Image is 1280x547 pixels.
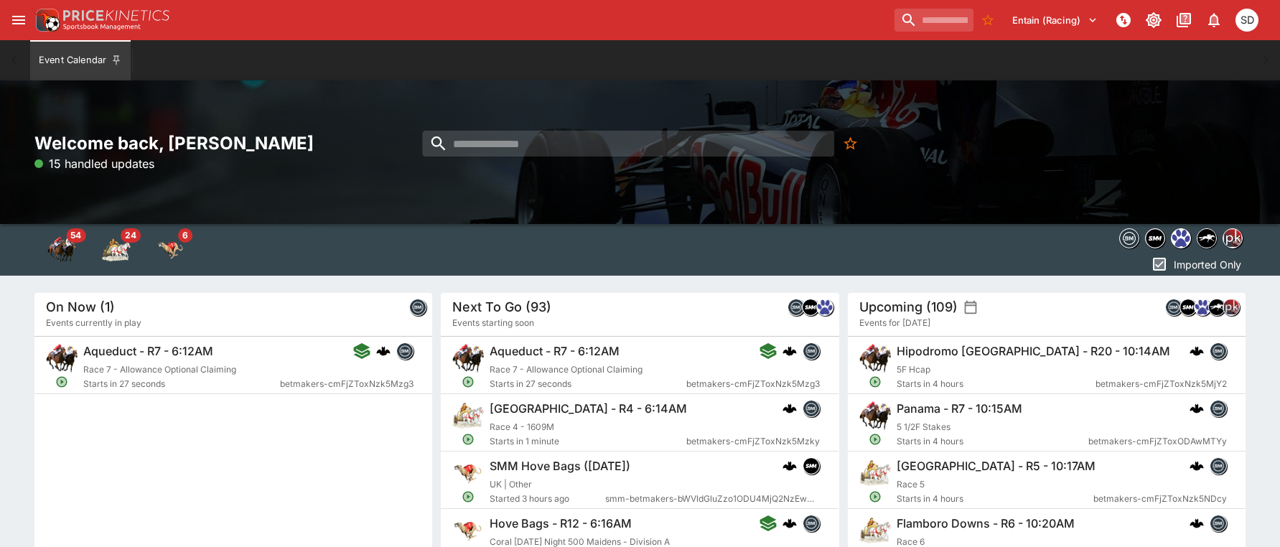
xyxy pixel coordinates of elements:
[1165,299,1182,316] div: betmakers
[1201,7,1227,33] button: Notifications
[783,459,797,473] img: logo-cerberus.svg
[783,516,797,530] div: cerberus
[1197,228,1217,248] div: nztr
[376,344,391,358] img: logo-cerberus.svg
[897,344,1170,359] h6: Hipodromo [GEOGRAPHIC_DATA] - R20 - 10:14AM
[897,401,1022,416] h6: Panama - R7 - 10:15AM
[605,492,820,506] span: smm-betmakers-bWVldGluZzo1ODU4MjQ2NzEwMDY0NjA3MTY
[897,459,1096,474] h6: [GEOGRAPHIC_DATA] - R5 - 10:17AM
[1194,299,1211,316] div: grnz
[783,344,797,358] img: logo-cerberus.svg
[490,364,643,375] span: Race 7 - Allowance Optional Claiming
[897,364,930,375] span: 5F Hcap
[83,364,236,375] span: Race 7 - Allowance Optional Claiming
[157,235,185,264] div: Greyhound Racing
[803,400,820,417] div: betmakers
[410,299,426,315] img: betmakers.png
[803,342,820,360] div: betmakers
[803,299,818,315] img: samemeetingmulti.png
[1223,228,1243,248] div: pricekinetics
[34,155,154,172] p: 15 handled updates
[1235,9,1258,32] div: Stuart Dibb
[803,515,819,531] img: betmakers.png
[1223,299,1240,316] div: pricekinetics
[869,490,882,503] svg: Open
[897,434,1088,449] span: Starts in 4 hours
[1210,515,1225,531] img: betmakers.png
[1171,7,1197,33] button: Documentation
[462,375,475,388] svg: Open
[1189,401,1203,416] div: cerberus
[452,299,551,315] h5: Next To Go (93)
[1179,299,1197,316] div: samemeetingmulti
[452,515,484,546] img: greyhound_racing.png
[859,515,891,546] img: harness_racing.png
[1210,401,1225,416] img: betmakers.png
[1116,224,1246,253] div: Event type filters
[1004,9,1106,32] button: Select Tenant
[423,131,835,156] input: search
[897,377,1096,391] span: Starts in 4 hours
[1174,257,1241,272] p: Imported Only
[783,459,797,473] div: cerberus
[396,342,414,360] div: betmakers
[1223,229,1242,248] img: pricekinetics.png
[897,479,925,490] span: Race 5
[34,224,198,276] div: Event type filters
[788,299,805,316] div: betmakers
[1209,299,1225,315] img: nztr.png
[783,516,797,530] img: logo-cerberus.svg
[1189,516,1203,530] div: cerberus
[376,344,391,358] div: cerberus
[1146,229,1164,248] img: samemeetingmulti.png
[34,132,432,154] h2: Welcome back, [PERSON_NAME]
[1095,377,1226,391] span: betmakers-cmFjZToxNzk5MjY2
[976,9,999,32] button: No Bookmarks
[783,401,797,416] div: cerberus
[1189,344,1203,358] img: logo-cerberus.svg
[803,515,820,532] div: betmakers
[66,228,85,243] span: 54
[1189,401,1203,416] img: logo-cerberus.svg
[452,342,484,374] img: horse_racing.png
[859,299,958,315] h5: Upcoming (109)
[83,377,280,391] span: Starts in 27 seconds
[46,299,115,315] h5: On Now (1)
[897,421,950,432] span: 5 1/2F Stakes
[63,10,169,21] img: PriceKinetics
[490,459,630,474] h6: SMM Hove Bags ([DATE])
[963,300,978,314] button: settings
[157,235,185,264] img: greyhound_racing
[47,235,76,264] img: horse_racing
[1209,457,1226,474] div: betmakers
[397,343,413,359] img: betmakers.png
[178,228,192,243] span: 6
[803,457,820,474] div: samemeetingmulti
[788,299,804,315] img: betmakers.png
[859,457,891,489] img: harness_racing.png
[46,316,141,330] span: Events currently in play
[1209,342,1226,360] div: betmakers
[280,377,414,391] span: betmakers-cmFjZToxNzk5Mzg3
[490,377,686,391] span: Starts in 27 seconds
[783,401,797,416] img: logo-cerberus.svg
[490,344,620,359] h6: Aqueduct - R7 - 6:12AM
[490,434,686,449] span: Starts in 1 minute
[490,479,532,490] span: UK | Other
[1189,344,1203,358] div: cerberus
[897,492,1093,506] span: Starts in 4 hours
[1145,228,1165,248] div: samemeetingmulti
[1208,299,1225,316] div: nztr
[869,375,882,388] svg: Open
[1111,7,1136,33] button: NOT Connected to PK
[859,316,930,330] span: Events for [DATE]
[803,343,819,359] img: betmakers.png
[869,433,882,446] svg: Open
[490,421,554,432] span: Race 4 - 1609M
[490,401,687,416] h6: [GEOGRAPHIC_DATA] - R4 - 6:14AM
[1146,253,1246,276] button: Imported Only
[1189,516,1203,530] img: logo-cerberus.svg
[32,6,60,34] img: PriceKinetics Logo
[55,375,68,388] svg: Open
[47,235,76,264] div: Horse Racing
